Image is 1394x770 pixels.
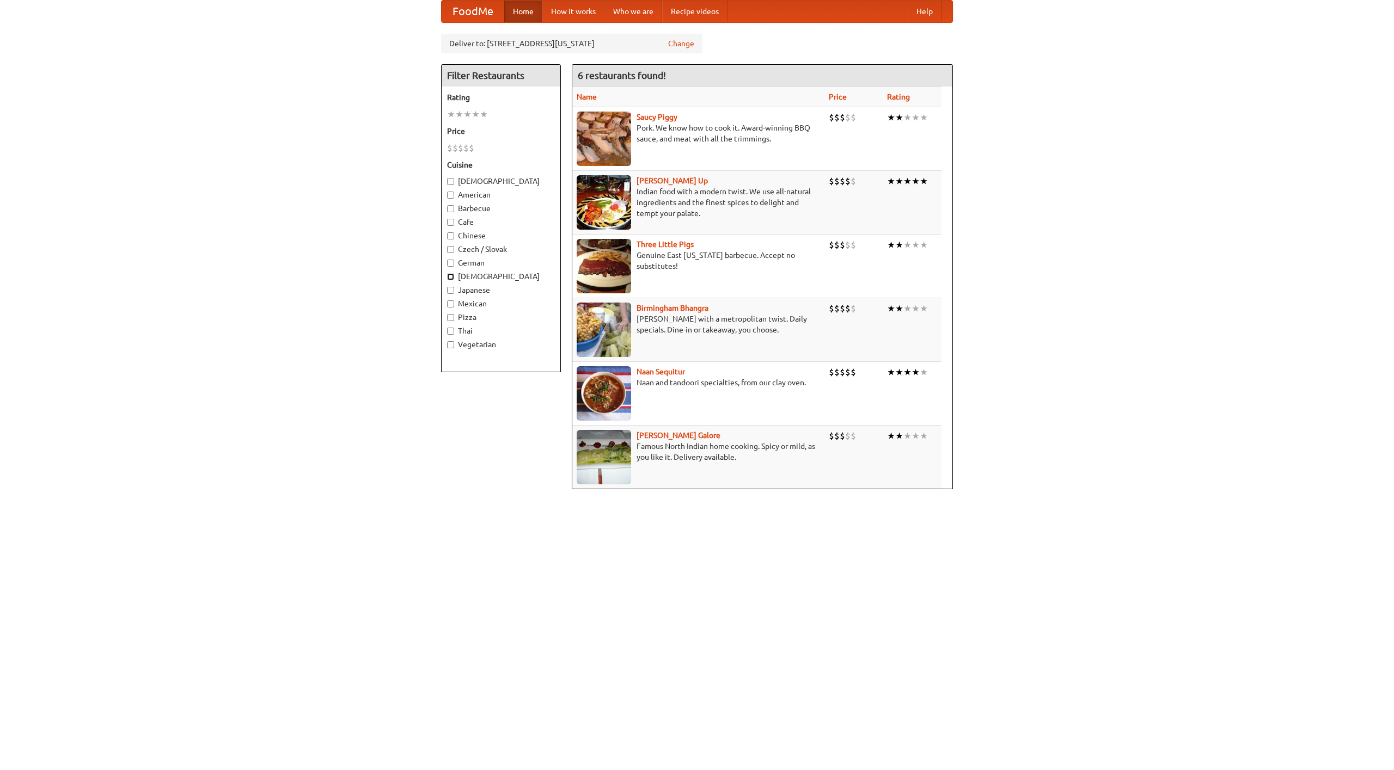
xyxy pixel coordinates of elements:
[463,108,472,120] li: ★
[447,328,454,335] input: Thai
[447,312,555,323] label: Pizza
[887,112,895,124] li: ★
[577,122,820,144] p: Pork. We know how to cook it. Award-winning BBQ sauce, and meat with all the trimmings.
[637,176,708,185] a: [PERSON_NAME] Up
[480,108,488,120] li: ★
[604,1,662,22] a: Who we are
[577,430,631,484] img: currygalore.jpg
[577,303,631,357] img: bhangra.jpg
[887,303,895,315] li: ★
[447,176,555,187] label: [DEMOGRAPHIC_DATA]
[577,366,631,421] img: naansequitur.jpg
[577,239,631,293] img: littlepigs.jpg
[895,239,903,251] li: ★
[829,430,834,442] li: $
[441,34,702,53] div: Deliver to: [STREET_ADDRESS][US_STATE]
[668,38,694,49] a: Change
[442,65,560,87] h4: Filter Restaurants
[920,303,928,315] li: ★
[840,175,845,187] li: $
[458,142,463,154] li: $
[834,430,840,442] li: $
[637,113,677,121] b: Saucy Piggy
[577,112,631,166] img: saucy.jpg
[912,239,920,251] li: ★
[834,239,840,251] li: $
[845,366,851,378] li: $
[895,112,903,124] li: ★
[447,232,454,239] input: Chinese
[895,303,903,315] li: ★
[577,377,820,388] p: Naan and tandoori specialties, from our clay oven.
[578,70,666,81] ng-pluralize: 6 restaurants found!
[662,1,727,22] a: Recipe videos
[895,430,903,442] li: ★
[447,271,555,282] label: [DEMOGRAPHIC_DATA]
[912,303,920,315] li: ★
[920,112,928,124] li: ★
[577,250,820,272] p: Genuine East [US_STATE] barbecue. Accept no substitutes!
[447,325,555,336] label: Thai
[442,1,504,22] a: FoodMe
[447,205,454,212] input: Barbecue
[887,430,895,442] li: ★
[447,285,555,295] label: Japanese
[887,366,895,378] li: ★
[637,304,708,312] a: Birmingham Bhangra
[920,239,928,251] li: ★
[829,239,834,251] li: $
[845,175,851,187] li: $
[447,246,454,253] input: Czech / Slovak
[829,112,834,124] li: $
[637,367,685,376] a: Naan Sequitur
[887,175,895,187] li: ★
[447,219,454,226] input: Cafe
[447,189,555,200] label: American
[851,303,856,315] li: $
[447,298,555,309] label: Mexican
[504,1,542,22] a: Home
[829,366,834,378] li: $
[840,239,845,251] li: $
[834,175,840,187] li: $
[851,366,856,378] li: $
[447,314,454,321] input: Pizza
[447,142,453,154] li: $
[577,441,820,463] p: Famous North Indian home cooking. Spicy or mild, as you like it. Delivery available.
[447,192,454,199] input: American
[447,203,555,214] label: Barbecue
[447,244,555,255] label: Czech / Slovak
[447,300,454,307] input: Mexican
[845,303,851,315] li: $
[887,239,895,251] li: ★
[577,175,631,230] img: curryup.jpg
[840,366,845,378] li: $
[840,430,845,442] li: $
[577,186,820,219] p: Indian food with a modern twist. We use all-natural ingredients and the finest spices to delight ...
[463,142,469,154] li: $
[903,239,912,251] li: ★
[912,430,920,442] li: ★
[912,112,920,124] li: ★
[903,303,912,315] li: ★
[447,126,555,137] h5: Price
[834,112,840,124] li: $
[577,93,597,101] a: Name
[920,175,928,187] li: ★
[447,230,555,241] label: Chinese
[908,1,941,22] a: Help
[840,112,845,124] li: $
[845,112,851,124] li: $
[472,108,480,120] li: ★
[834,366,840,378] li: $
[887,93,910,101] a: Rating
[829,93,847,101] a: Price
[920,430,928,442] li: ★
[637,431,720,440] a: [PERSON_NAME] Galore
[851,112,856,124] li: $
[447,178,454,185] input: [DEMOGRAPHIC_DATA]
[912,175,920,187] li: ★
[845,239,851,251] li: $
